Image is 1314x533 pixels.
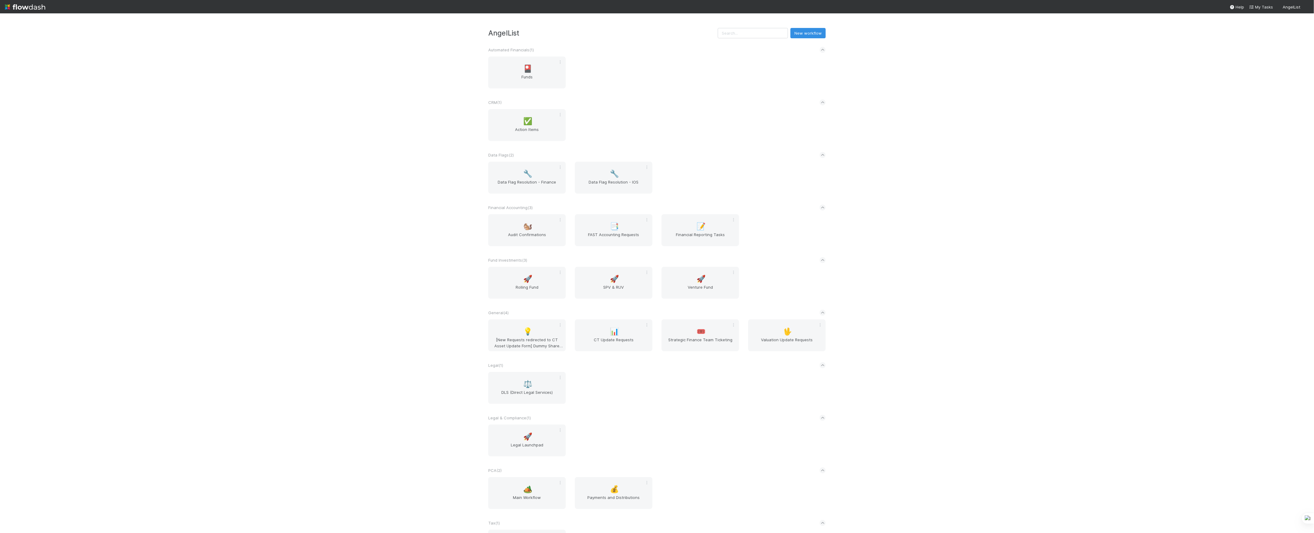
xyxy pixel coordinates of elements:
[524,117,533,125] span: ✅
[488,477,566,509] a: 🏕️Main Workflow
[488,267,566,299] a: 🚀Rolling Fund
[488,372,566,404] a: ⚖️DLS (Direct Legal Services)
[491,74,563,86] span: Funds
[662,267,739,299] a: 🚀Venture Fund
[488,29,718,37] h3: AngelList
[488,310,509,315] span: General ( 4 )
[575,267,652,299] a: 🚀SPV & RUV
[491,179,563,191] span: Data Flag Resolution - Finance
[491,284,563,296] span: Rolling Fund
[524,485,533,493] span: 🏕️
[491,337,563,349] span: [New Requests redirected to CT Asset Update Form] Dummy Share Backlog Cleanup
[491,389,563,401] span: DLS (Direct Legal Services)
[790,28,826,38] button: New workflow
[488,258,527,263] span: Fund Investments ( 3 )
[577,337,650,349] span: CT Update Requests
[491,232,563,244] span: Audit Confirmations
[524,65,533,73] span: 🎴
[491,126,563,139] span: Action Items
[610,485,619,493] span: 💰
[664,232,737,244] span: Financial Reporting Tasks
[610,275,619,283] span: 🚀
[697,328,706,335] span: 🎟️
[488,109,566,141] a: ✅Action Items
[664,284,737,296] span: Venture Fund
[1249,5,1273,9] span: My Tasks
[524,328,533,335] span: 💡
[1303,4,1309,10] img: avatar_b6a6ccf4-6160-40f7-90da-56c3221167ae.png
[662,319,739,351] a: 🎟️Strategic Finance Team Ticketing
[488,214,566,246] a: 🐿️Audit Confirmations
[664,337,737,349] span: Strategic Finance Team Ticketing
[783,328,793,335] span: 🖖
[488,162,566,194] a: 🔧Data Flag Resolution - Finance
[488,205,533,210] span: Financial Accounting ( 3 )
[524,170,533,178] span: 🔧
[610,222,619,230] span: 📑
[488,153,514,157] span: Data Flags ( 2 )
[524,433,533,441] span: 🚀
[524,380,533,388] span: ⚖️
[488,319,566,351] a: 💡[New Requests redirected to CT Asset Update Form] Dummy Share Backlog Cleanup
[751,337,823,349] span: Valuation Update Requests
[488,521,500,525] span: Tax ( 1 )
[1283,5,1301,9] span: AngelList
[577,494,650,507] span: Payments and Distributions
[488,468,502,473] span: PCA ( 2 )
[575,214,652,246] a: 📑FAST Accounting Requests
[488,100,502,105] span: CRM ( 1 )
[1230,4,1244,10] div: Help
[488,57,566,88] a: 🎴Funds
[662,214,739,246] a: 📝Financial Reporting Tasks
[524,222,533,230] span: 🐿️
[697,275,706,283] span: 🚀
[748,319,826,351] a: 🖖Valuation Update Requests
[718,28,788,38] input: Search...
[488,415,531,420] span: Legal & Compliance ( 1 )
[524,275,533,283] span: 🚀
[575,477,652,509] a: 💰Payments and Distributions
[491,442,563,454] span: Legal Launchpad
[610,170,619,178] span: 🔧
[5,2,45,12] img: logo-inverted-e16ddd16eac7371096b0.svg
[488,47,534,52] span: Automated Financials ( 1 )
[575,319,652,351] a: 📊CT Update Requests
[577,232,650,244] span: FAST Accounting Requests
[575,162,652,194] a: 🔧Data Flag Resolution - IOS
[610,328,619,335] span: 📊
[1249,4,1273,10] a: My Tasks
[488,425,566,456] a: 🚀Legal Launchpad
[488,363,503,368] span: Legal ( 1 )
[491,494,563,507] span: Main Workflow
[577,179,650,191] span: Data Flag Resolution - IOS
[577,284,650,296] span: SPV & RUV
[697,222,706,230] span: 📝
